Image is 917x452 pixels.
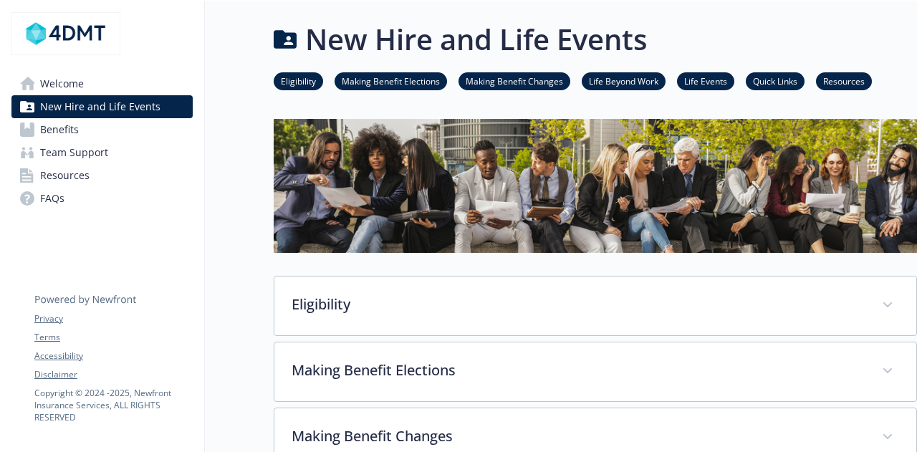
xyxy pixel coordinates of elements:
[582,74,666,87] a: Life Beyond Work
[40,187,64,210] span: FAQs
[34,331,192,344] a: Terms
[305,18,647,61] h1: New Hire and Life Events
[816,74,872,87] a: Resources
[11,95,193,118] a: New Hire and Life Events
[677,74,734,87] a: Life Events
[34,387,192,423] p: Copyright © 2024 - 2025 , Newfront Insurance Services, ALL RIGHTS RESERVED
[40,164,90,187] span: Resources
[274,74,323,87] a: Eligibility
[40,118,79,141] span: Benefits
[746,74,805,87] a: Quick Links
[292,360,865,381] p: Making Benefit Elections
[274,119,917,253] img: new hire page banner
[335,74,447,87] a: Making Benefit Elections
[40,95,160,118] span: New Hire and Life Events
[11,72,193,95] a: Welcome
[11,164,193,187] a: Resources
[292,425,865,447] p: Making Benefit Changes
[458,74,570,87] a: Making Benefit Changes
[34,312,192,325] a: Privacy
[34,350,192,362] a: Accessibility
[292,294,865,315] p: Eligibility
[40,72,84,95] span: Welcome
[34,368,192,381] a: Disclaimer
[40,141,108,164] span: Team Support
[11,118,193,141] a: Benefits
[11,187,193,210] a: FAQs
[274,342,916,401] div: Making Benefit Elections
[11,141,193,164] a: Team Support
[274,277,916,335] div: Eligibility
